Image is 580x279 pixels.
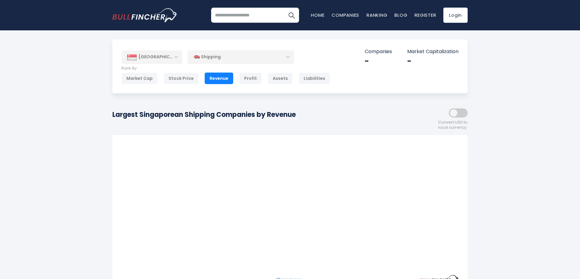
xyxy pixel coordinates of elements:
span: Convert USD to local currency [438,120,468,130]
h1: Largest Singaporean Shipping Companies by Revenue [112,110,296,120]
div: Assets [268,73,293,84]
a: Go to homepage [112,8,178,22]
div: Liabilities [299,73,330,84]
div: Revenue [205,73,233,84]
button: Search [284,8,299,23]
div: Shipping [188,50,294,64]
a: Ranking [367,12,387,18]
div: Profit [239,73,262,84]
a: Login [443,8,468,23]
a: Home [311,12,324,18]
div: - [407,56,459,66]
div: Market Cap [121,73,158,84]
img: bullfincher logo [112,8,178,22]
p: Rank By [121,66,330,71]
p: Companies [365,49,392,55]
div: [GEOGRAPHIC_DATA] [121,50,182,64]
a: Companies [332,12,359,18]
a: Blog [394,12,407,18]
div: Stock Price [164,73,199,84]
a: Register [415,12,436,18]
p: Market Capitalization [407,49,459,55]
div: - [365,56,392,66]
